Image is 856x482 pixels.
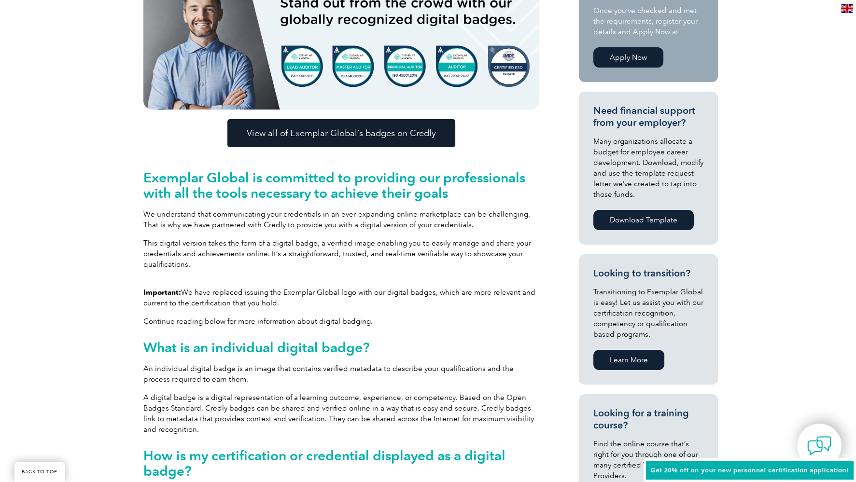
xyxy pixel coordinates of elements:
p: A digital badge is a digital representation of a learning outcome, experience, or competency. Bas... [143,392,539,435]
a: Learn More [593,350,664,370]
img: contact-chat.png [807,434,831,458]
p: Transitioning to Exemplar Global is easy! Let us assist you with our certification recognition, c... [593,287,703,340]
p: This digital version takes the form of a digital badge, a verified image enabling you to easily m... [143,238,539,270]
h2: Exemplar Global is committed to providing our professionals with all the tools necessary to achie... [143,170,539,201]
img: en [841,4,853,13]
p: An individual digital badge is an image that contains verified metadata to describe your qualific... [143,363,539,385]
p: We understand that communicating your credentials in an ever-expanding online marketplace can be ... [143,209,539,230]
p: We have replaced issuing the Exemplar Global logo with our digital badges, which are more relevan... [143,287,539,308]
a: View all of Exemplar Global’s badges on Credly [227,119,455,147]
p: Many organizations allocate a budget for employee career development. Download, modify and use th... [593,136,703,200]
p: Find the online course that’s right for you through one of our many certified Training Providers. [593,439,703,481]
h3: Need financial support from your employer? [593,105,703,129]
a: Download Template [593,210,694,230]
h2: What is an individual digital badge? [143,340,539,355]
span: View all of Exemplar Global’s badges on Credly [247,129,436,138]
strong: Important: [143,288,181,297]
a: BACK TO TOP [14,462,65,482]
p: Once you’ve checked and met the requirements, register your details and Apply Now at [593,5,703,37]
h3: Looking to transition? [593,267,703,279]
p: Continue reading below for more information about digital badging. [143,316,539,327]
h2: How is my certification or credential displayed as a digital badge? [143,448,539,479]
span: Get 20% off on your new personnel certification application! [651,467,849,474]
a: Apply Now [593,47,663,68]
h3: Looking for a training course? [593,407,703,431]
